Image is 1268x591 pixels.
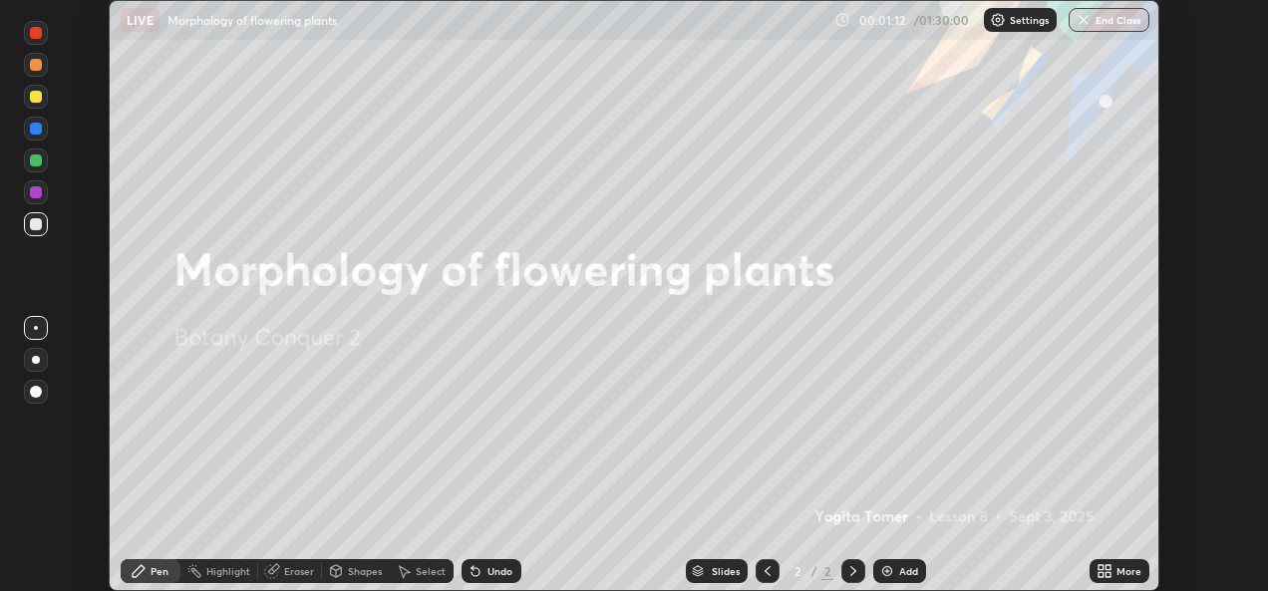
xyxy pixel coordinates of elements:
[990,12,1006,28] img: class-settings-icons
[206,566,250,576] div: Highlight
[821,562,833,580] div: 2
[151,566,168,576] div: Pen
[416,566,446,576] div: Select
[487,566,512,576] div: Undo
[348,566,382,576] div: Shapes
[284,566,314,576] div: Eraser
[127,12,154,28] p: LIVE
[788,565,807,577] div: 2
[1116,566,1141,576] div: More
[1010,15,1049,25] p: Settings
[1069,8,1149,32] button: End Class
[712,566,740,576] div: Slides
[1076,12,1092,28] img: end-class-cross
[899,566,918,576] div: Add
[811,565,817,577] div: /
[879,563,895,579] img: add-slide-button
[167,12,337,28] p: Morphology of flowering plants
